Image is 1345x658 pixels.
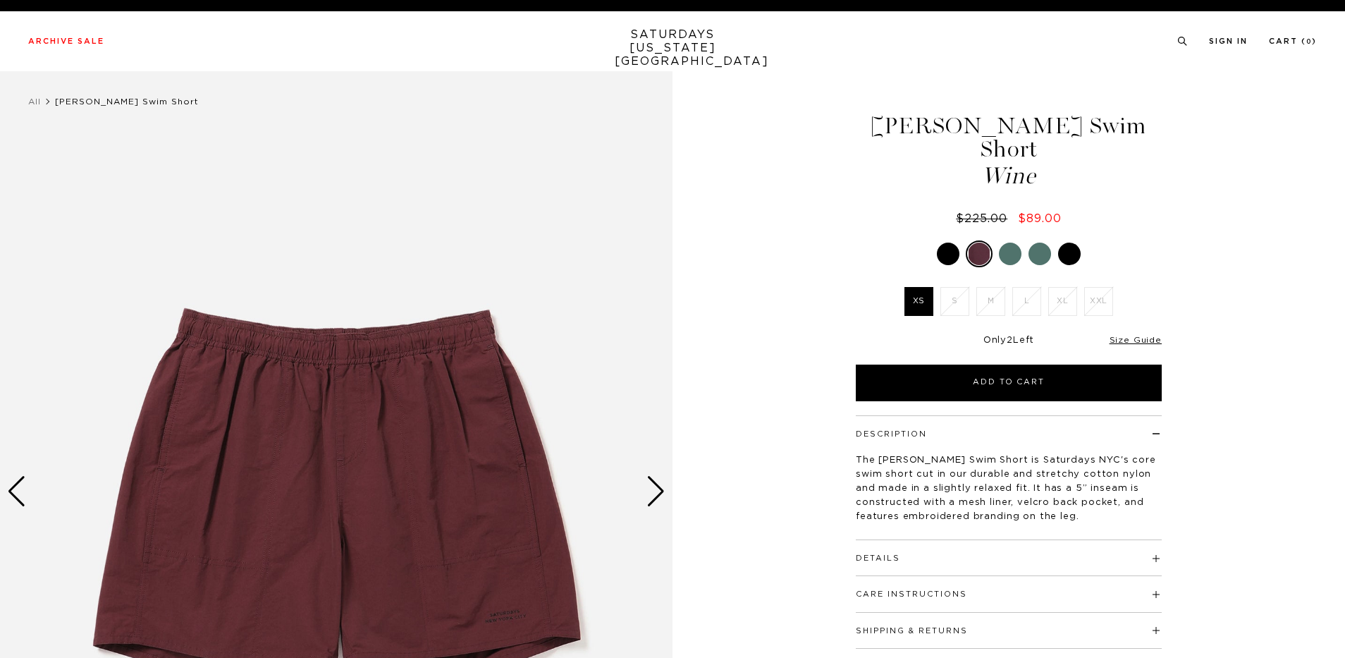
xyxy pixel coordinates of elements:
div: Previous slide [7,476,26,507]
div: Only Left [856,335,1162,347]
span: [PERSON_NAME] Swim Short [55,97,199,106]
button: Description [856,430,927,438]
a: All [28,97,41,106]
button: Details [856,554,900,562]
a: Archive Sale [28,37,104,45]
span: Wine [854,164,1164,188]
button: Add to Cart [856,365,1162,401]
span: 2 [1007,336,1013,345]
button: Shipping & Returns [856,627,968,635]
a: Size Guide [1110,336,1162,344]
a: Cart (0) [1269,37,1317,45]
h1: [PERSON_NAME] Swim Short [854,114,1164,188]
span: $89.00 [1018,213,1062,224]
a: Sign In [1209,37,1248,45]
del: $225.00 [956,213,1013,224]
a: SATURDAYS[US_STATE][GEOGRAPHIC_DATA] [615,28,731,68]
button: Care Instructions [856,590,967,598]
div: Next slide [646,476,665,507]
p: The [PERSON_NAME] Swim Short is Saturdays NYC's core swim short cut in our durable and stretchy c... [856,453,1162,524]
label: XS [904,287,933,316]
small: 0 [1306,39,1312,45]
